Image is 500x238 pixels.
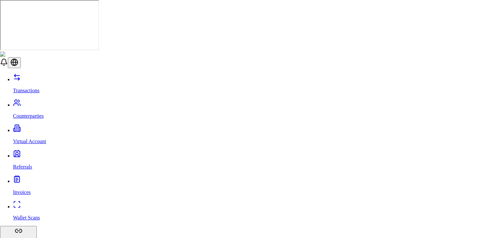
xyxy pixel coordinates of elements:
[13,164,500,170] p: Referrals
[13,88,500,94] p: Transactions
[13,215,500,221] p: Wallet Scans
[13,189,500,195] p: Invoices
[13,113,500,119] p: Counterparties
[13,139,500,144] p: Virtual Account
